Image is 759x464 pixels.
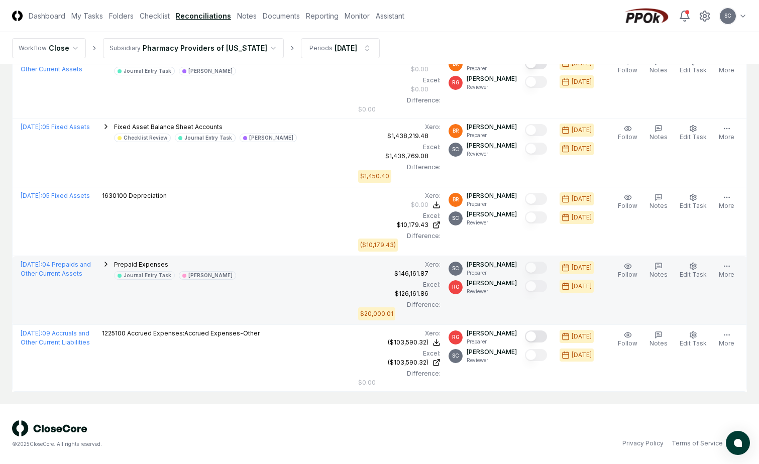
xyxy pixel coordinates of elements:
button: More [717,56,736,77]
button: Notes [647,191,670,212]
div: Xero : [358,329,441,338]
a: $10,179.43 [358,220,441,229]
button: Mark complete [525,262,547,274]
div: ($103,590.32) [388,338,428,347]
span: Notes [649,271,668,278]
p: Reviewer [467,219,517,226]
button: Notes [647,56,670,77]
div: Periods [309,44,333,53]
span: Follow [618,66,637,74]
p: Reviewer [467,150,517,158]
span: RG [452,333,460,341]
p: [PERSON_NAME] [467,279,517,288]
div: Journal Entry Task [124,67,171,75]
button: SC [719,7,737,25]
div: $0.00 [411,65,428,74]
span: Accrued Expenses:Accrued Expenses-Other [127,329,260,337]
div: [DATE] [572,144,592,153]
p: Preparer [467,132,517,139]
div: Excel: [358,143,441,152]
span: [DATE] : [21,123,42,131]
button: $0.00 [411,200,441,209]
div: $146,161.87 [394,269,428,278]
a: My Tasks [71,11,103,21]
button: Follow [616,260,639,281]
div: Excel: [358,76,441,85]
button: ($103,590.32) [388,338,441,347]
div: Difference: [358,300,441,309]
span: SC [452,214,459,222]
span: Fixed Asset Balance Sheet Accounts [114,123,223,131]
nav: breadcrumb [12,38,380,58]
span: Edit Task [680,339,707,347]
button: Notes [647,123,670,144]
button: More [717,329,736,350]
div: Checklist Review [124,134,167,142]
p: [PERSON_NAME] [467,329,517,338]
span: Notes [649,339,668,347]
p: Preparer [467,338,517,345]
button: More [717,260,736,281]
a: ($103,590.32) [358,358,441,367]
button: Mark complete [525,211,547,223]
div: [PERSON_NAME] [188,272,233,279]
span: Edit Task [680,202,707,209]
button: Edit Task [678,329,709,350]
a: Dashboard [29,11,65,21]
span: BR [453,127,459,135]
span: SC [724,12,731,20]
span: RG [452,79,460,86]
span: RG [452,283,460,291]
a: Reporting [306,11,339,21]
button: Mark complete [525,330,547,342]
button: Follow [616,123,639,144]
span: Notes [649,133,668,141]
p: Reviewer [467,357,517,364]
div: ($10,179.43) [360,241,396,250]
a: Monitor [345,11,370,21]
div: Xero : [358,191,441,200]
button: Mark complete [525,193,547,205]
a: [DATE]:04 Prepaids and Other Current Assets [21,261,91,277]
a: Notes [237,11,257,21]
div: [PERSON_NAME] [249,134,293,142]
span: Depreciation [129,192,167,199]
div: Excel: [358,280,441,289]
button: Follow [616,329,639,350]
button: Prepaid Expenses [114,260,168,269]
div: [DATE] [572,263,592,272]
a: [DATE]:09 Accruals and Other Current Liabilities [21,329,90,346]
button: More [717,123,736,144]
p: [PERSON_NAME] [467,260,517,269]
div: $126,161.86 [395,289,428,298]
div: © 2025 CloseCore. All rights reserved. [12,440,380,448]
button: Mark complete [525,143,547,155]
div: $0.00 [358,105,376,114]
button: Notes [647,260,670,281]
div: Journal Entry Task [184,134,232,142]
span: Follow [618,339,637,347]
p: Reviewer [467,83,517,91]
div: [DATE] [572,332,592,341]
p: [PERSON_NAME] [467,74,517,83]
span: SC [452,352,459,360]
a: Privacy Policy [622,439,664,448]
button: Notes [647,329,670,350]
div: $1,450.40 [360,172,389,181]
span: Notes [649,202,668,209]
div: Xero : [358,260,441,269]
span: Notes [649,66,668,74]
div: Difference: [358,231,441,241]
button: Follow [616,56,639,77]
span: [DATE] : [21,192,42,199]
div: Difference: [358,163,441,172]
p: [PERSON_NAME] [467,210,517,219]
a: [DATE]:05 Fixed Assets [21,192,90,199]
span: SC [452,265,459,272]
div: [DATE] [572,77,592,86]
div: Journal Entry Task [124,272,171,279]
div: $1,436,769.08 [385,152,428,161]
div: $20,000.01 [360,309,393,318]
div: ($103,590.32) [388,358,428,367]
div: Workflow [19,44,47,53]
